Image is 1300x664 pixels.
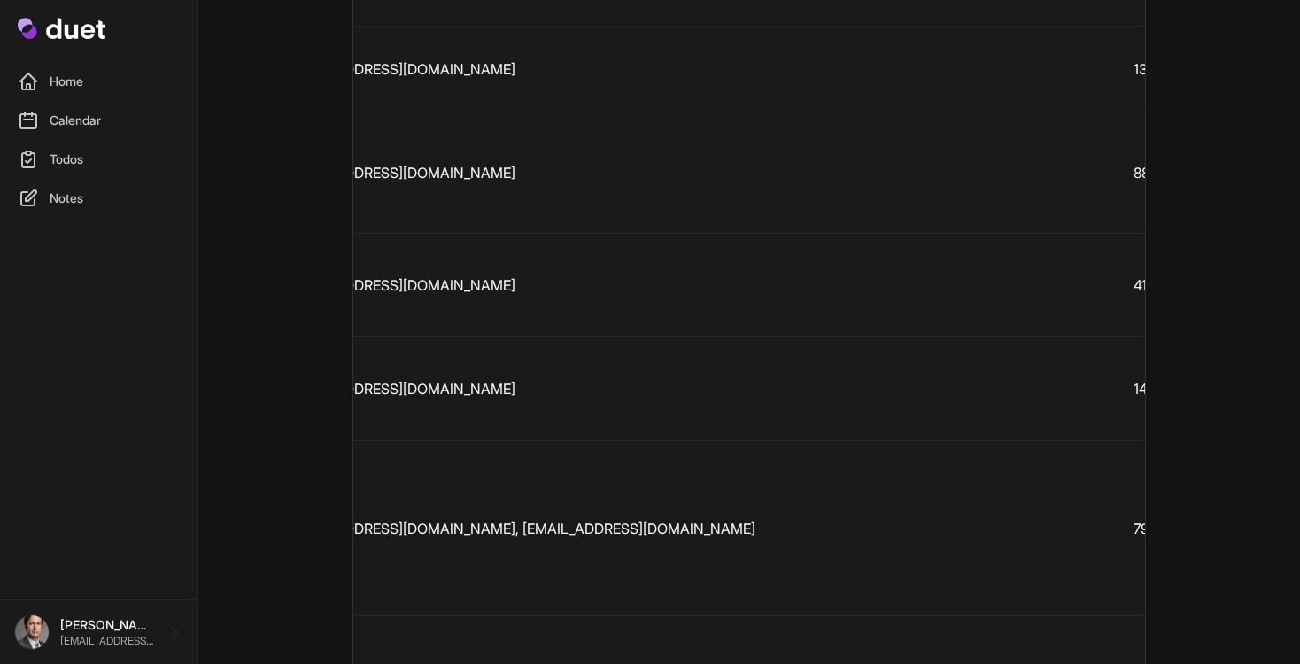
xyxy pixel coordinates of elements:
a: Notes [11,181,187,216]
p: [EMAIL_ADDRESS][DOMAIN_NAME] [60,634,155,648]
p: [PERSON_NAME] [60,616,155,634]
img: Jimmy_McGill_infobox.jpg [14,614,50,650]
a: Calendar [11,103,187,138]
td: [EMAIL_ADDRESS][DOMAIN_NAME], [EMAIL_ADDRESS][DOMAIN_NAME] [261,441,1112,616]
a: Home [11,64,187,99]
a: [PERSON_NAME] [EMAIL_ADDRESS][DOMAIN_NAME] [14,614,183,650]
a: Todos [11,142,187,177]
td: [EMAIL_ADDRESS][DOMAIN_NAME] [261,337,1112,441]
td: [EMAIL_ADDRESS][DOMAIN_NAME] [261,27,1112,112]
td: [EMAIL_ADDRESS][DOMAIN_NAME] [261,112,1112,234]
td: [EMAIL_ADDRESS][DOMAIN_NAME] [261,234,1112,337]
